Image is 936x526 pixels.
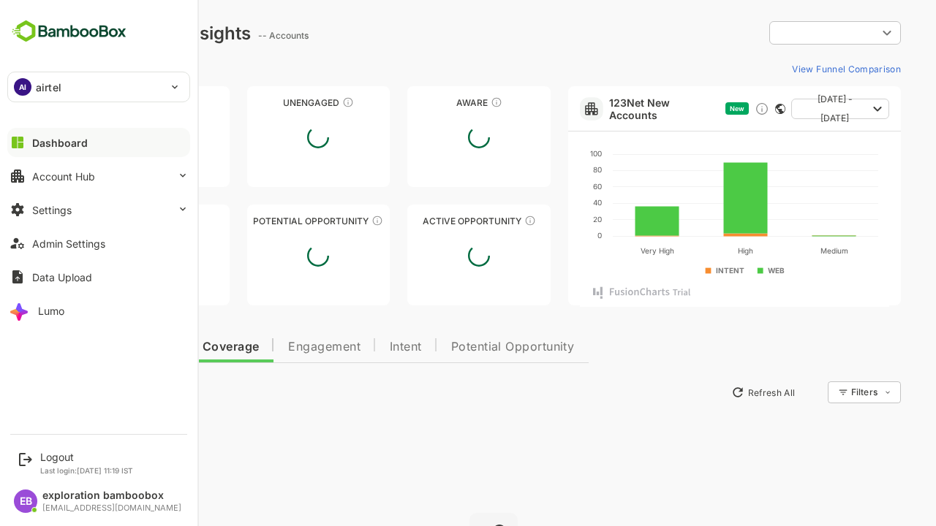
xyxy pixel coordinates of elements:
[237,341,309,353] span: Engagement
[32,204,72,216] div: Settings
[735,57,850,80] button: View Funnel Comparison
[7,296,190,325] button: Lumo
[7,262,190,291] button: Data Upload
[558,96,668,121] a: 123Net New Accounts
[542,165,551,174] text: 80
[14,78,31,96] div: AI
[40,466,133,475] p: Last login: [DATE] 11:19 IST
[687,246,702,256] text: High
[38,305,64,317] div: Lumo
[35,379,142,405] button: New Insights
[542,198,551,207] text: 40
[740,99,838,119] button: [DATE] - [DATE]
[542,215,551,224] text: 20
[35,216,178,226] div: Engaged
[35,23,200,44] div: Dashboard Insights
[539,149,551,158] text: 100
[542,182,551,191] text: 60
[320,215,332,226] div: These accounts are MQAs and can be passed on to Inside Sales
[679,104,693,113] span: New
[291,96,303,108] div: These accounts have not shown enough engagement and need nurturing
[356,216,499,226] div: Active Opportunity
[35,97,178,108] div: Unreached
[7,195,190,224] button: Settings
[50,341,208,353] span: Data Quality and Coverage
[196,97,339,108] div: Unengaged
[7,161,190,191] button: Account Hub
[196,216,339,226] div: Potential Opportunity
[546,231,551,240] text: 0
[703,102,718,116] div: Discover new ICP-fit accounts showing engagement — via intent surges, anonymous website visits, L...
[130,96,142,108] div: These accounts have not been engaged with for a defined time period
[7,128,190,157] button: Dashboard
[752,90,816,128] span: [DATE] - [DATE]
[473,215,485,226] div: These accounts have open opportunities which might be at any of the Sales Stages
[718,20,850,46] div: ​
[439,96,451,108] div: These accounts have just entered the buying cycle and need further nurturing
[356,97,499,108] div: Aware
[32,137,88,149] div: Dashboard
[7,18,131,45] img: BambooboxFullLogoMark.5f36c76dfaba33ec1ec1367b70bb1252.svg
[207,30,262,41] ag: -- Accounts
[124,215,135,226] div: These accounts are warm, further nurturing would qualify them to MQAs
[799,379,850,405] div: Filters
[42,489,181,502] div: exploration bamboobox
[14,489,37,513] div: EB
[800,386,826,397] div: Filters
[42,503,181,513] div: [EMAIL_ADDRESS][DOMAIN_NAME]
[8,72,189,102] div: AIairtel
[769,246,796,255] text: Medium
[40,451,133,463] div: Logout
[673,381,750,404] button: Refresh All
[32,237,105,250] div: Admin Settings
[32,170,95,183] div: Account Hub
[724,104,734,114] div: This card does not support filter and segments
[32,271,92,283] div: Data Upload
[7,229,190,258] button: Admin Settings
[36,80,61,95] p: airtel
[339,341,371,353] span: Intent
[400,341,524,353] span: Potential Opportunity
[589,246,622,256] text: Very High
